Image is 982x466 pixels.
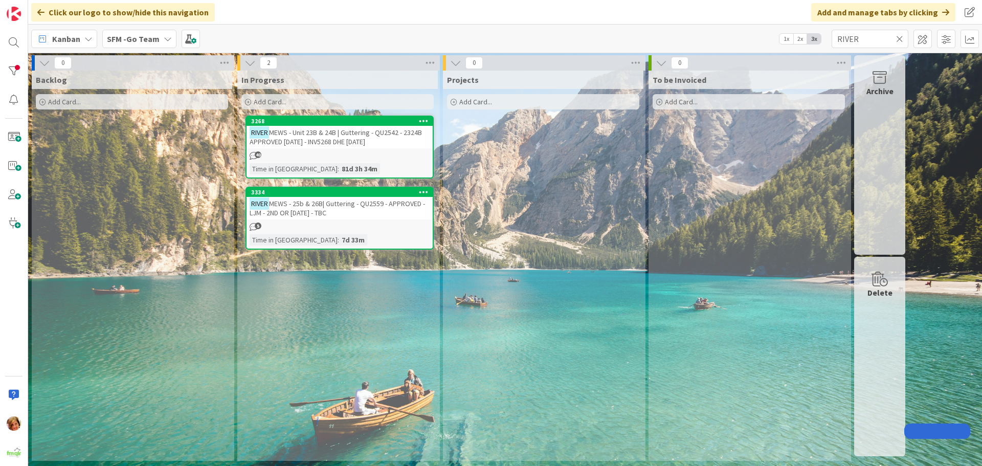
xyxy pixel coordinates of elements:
div: Add and manage tabs by clicking [811,3,955,21]
div: 3268 [247,117,433,126]
div: 81d 3h 34m [339,163,380,174]
span: MEWS - 25b & 26B| Guttering - QU2559 - APPROVED - LJM - 2ND OR [DATE] - TBC [250,199,425,217]
span: 0 [671,57,688,69]
span: Add Card... [665,97,698,106]
div: Time in [GEOGRAPHIC_DATA] [250,163,338,174]
span: Add Card... [254,97,286,106]
span: : [338,234,339,246]
div: Click our logo to show/hide this navigation [31,3,215,21]
span: 2x [793,34,807,44]
div: Time in [GEOGRAPHIC_DATA] [250,234,338,246]
div: 7d 33m [339,234,367,246]
span: To be Invoiced [653,75,706,85]
div: Delete [867,286,892,299]
div: 3334RIVERMEWS - 25b & 26B| Guttering - QU2559 - APPROVED - LJM - 2ND OR [DATE] - TBC [247,188,433,219]
span: 2 [260,57,277,69]
span: 0 [465,57,483,69]
div: 3268 [251,118,433,125]
mark: RIVER [250,197,269,209]
span: Projects [447,75,479,85]
span: 0 [54,57,72,69]
b: SFM -Go Team [107,34,160,44]
mark: RIVER [250,126,269,138]
span: 5 [255,223,261,229]
span: Add Card... [48,97,81,106]
div: 3268RIVERMEWS - Unit 23B & 24B | Guttering - QU2542 - 2324B APPROVED [DATE] - INV5268 DHE [DATE] [247,117,433,148]
span: : [338,163,339,174]
div: 3334 [247,188,433,197]
div: 3334 [251,189,433,196]
img: avatar [7,445,21,459]
span: 40 [255,151,261,158]
span: 1x [779,34,793,44]
img: Visit kanbanzone.com [7,7,21,21]
img: KD [7,416,21,431]
input: Quick Filter... [832,30,908,48]
span: Backlog [36,75,67,85]
span: MEWS - Unit 23B & 24B | Guttering - QU2542 - 2324B APPROVED [DATE] - INV5268 DHE [DATE] [250,128,422,146]
span: Kanban [52,33,80,45]
span: 3x [807,34,821,44]
div: Archive [866,85,894,97]
span: In Progress [241,75,284,85]
span: Add Card... [459,97,492,106]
